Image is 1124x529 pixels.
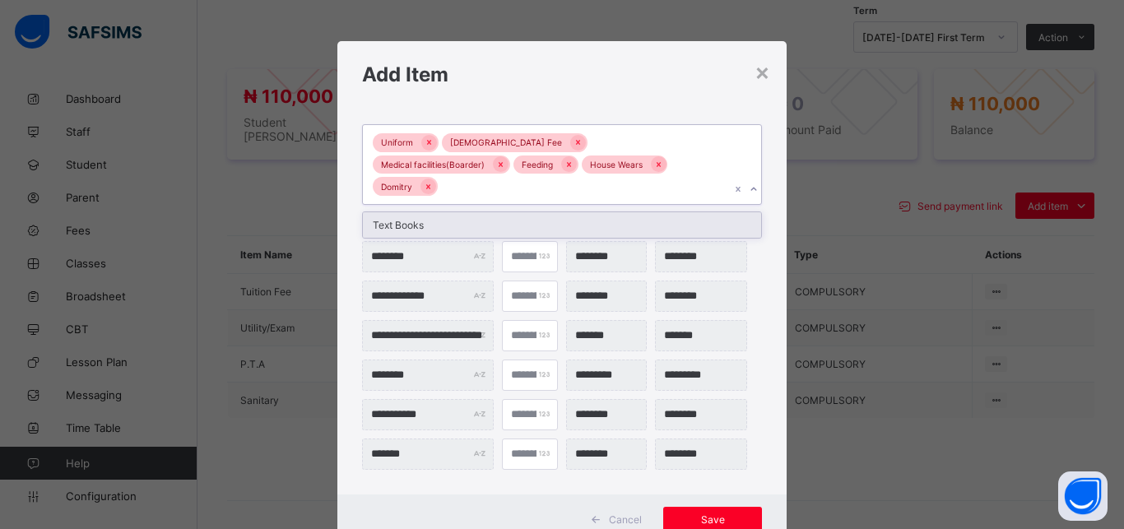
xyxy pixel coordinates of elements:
[582,155,651,174] div: House Wears
[363,212,761,238] div: Text Books
[1058,471,1108,521] button: Open asap
[362,63,762,86] h1: Add Item
[676,513,750,526] span: Save
[513,155,561,174] div: Feeding
[609,513,642,526] span: Cancel
[755,58,770,86] div: ×
[373,133,421,152] div: Uniform
[442,133,570,152] div: [DEMOGRAPHIC_DATA] Fee
[373,177,420,196] div: Domitry
[373,155,493,174] div: Medical facilities(Boarder)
